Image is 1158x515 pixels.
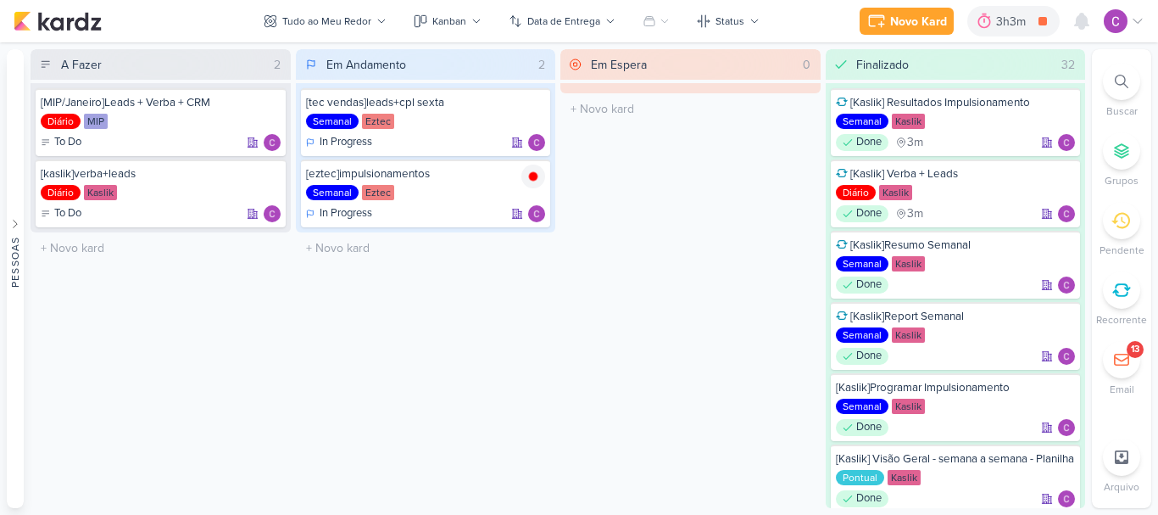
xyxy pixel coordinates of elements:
p: Done [856,277,882,294]
div: In Progress [306,134,372,151]
img: Carlos Lima [528,134,545,151]
div: Responsável: Carlos Lima [1058,205,1075,222]
img: tracking [521,165,545,188]
div: último check-in há 3 meses [895,134,923,151]
div: [Kaslik] Resultados Impulsionamento [836,95,1076,110]
div: Responsável: Carlos Lima [264,205,281,222]
div: In Progress [306,205,372,222]
span: 3m [907,208,923,220]
div: Pessoas [8,236,23,287]
div: A Fazer [61,56,102,74]
div: Kaslik [892,256,925,271]
div: Responsável: Carlos Lima [528,205,545,222]
p: Pendente [1100,243,1144,258]
input: + Novo kard [564,97,817,121]
div: Responsável: Carlos Lima [1058,348,1075,365]
div: Done [836,134,888,151]
img: Carlos Lima [264,134,281,151]
div: Diário [41,114,81,129]
div: [Kaslik]Programar Impulsionamento [836,380,1076,395]
p: Arquivo [1104,479,1139,495]
input: + Novo kard [299,236,553,260]
div: Diário [41,185,81,200]
div: Pontual [836,470,884,485]
div: Semanal [836,114,888,129]
p: Email [1110,382,1134,397]
div: Responsável: Carlos Lima [264,134,281,151]
p: Grupos [1105,173,1139,188]
div: [tec vendas]leads+cpl sexta [306,95,546,110]
div: Responsável: Carlos Lima [1058,277,1075,294]
img: kardz.app [14,11,102,31]
p: Done [856,490,882,507]
div: Kaslik [892,327,925,343]
div: Responsável: Carlos Lima [528,134,545,151]
div: Kaslik [879,185,912,200]
div: Finalizado [856,56,909,74]
p: To Do [54,134,81,151]
p: In Progress [320,205,372,222]
div: Kaslik [892,114,925,129]
div: Semanal [306,185,359,200]
div: Kaslik [892,399,925,414]
p: Done [856,205,882,222]
span: 3m [907,137,923,148]
div: MIP [84,114,108,129]
img: Carlos Lima [1058,277,1075,294]
div: Novo Kard [890,13,947,31]
img: Carlos Lima [1058,134,1075,151]
div: Eztec [362,185,394,200]
div: [kaslik]verba+leads [41,166,281,182]
img: Carlos Lima [1058,490,1075,507]
button: Novo Kard [860,8,954,35]
div: Responsável: Carlos Lima [1058,490,1075,507]
p: Done [856,419,882,436]
div: [Kaslik] Verba + Leads [836,166,1076,182]
div: Responsável: Carlos Lima [1058,134,1075,151]
img: Carlos Lima [1104,9,1127,33]
div: [eztec]impulsionamentos [306,166,546,182]
div: [MIP/Janeiro]Leads + Verba + CRM [41,95,281,110]
li: Ctrl + F [1092,63,1151,119]
div: Done [836,277,888,294]
p: Recorrente [1096,312,1147,327]
div: 2 [267,56,287,74]
div: 13 [1131,343,1139,356]
div: último check-in há 3 meses [895,205,923,222]
p: In Progress [320,134,372,151]
div: Em Espera [591,56,647,74]
div: Diário [836,185,876,200]
div: 32 [1055,56,1082,74]
p: Done [856,348,882,365]
button: Pessoas [7,49,24,508]
div: Semanal [836,399,888,414]
div: [Kaslik]Report Semanal [836,309,1076,324]
div: 2 [532,56,552,74]
div: Semanal [306,114,359,129]
div: Done [836,490,888,507]
img: Carlos Lima [264,205,281,222]
div: 0 [796,56,817,74]
div: To Do [41,205,81,222]
div: Kaslik [888,470,921,485]
div: Semanal [836,327,888,343]
input: + Novo kard [34,236,287,260]
div: Done [836,419,888,436]
img: Carlos Lima [1058,419,1075,436]
p: Done [856,134,882,151]
div: [Kaslik]Resumo Semanal [836,238,1076,253]
div: 3h3m [996,13,1031,31]
p: To Do [54,205,81,222]
div: Done [836,205,888,222]
div: Kaslik [84,185,117,200]
div: To Do [41,134,81,151]
div: Responsável: Carlos Lima [1058,419,1075,436]
div: [Kaslik] Visão Geral - semana a semana - Planilha [836,451,1076,467]
img: Carlos Lima [528,205,545,222]
div: Semanal [836,256,888,271]
img: Carlos Lima [1058,205,1075,222]
div: Eztec [362,114,394,129]
img: Carlos Lima [1058,348,1075,365]
div: Em Andamento [326,56,406,74]
p: Buscar [1106,104,1138,119]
